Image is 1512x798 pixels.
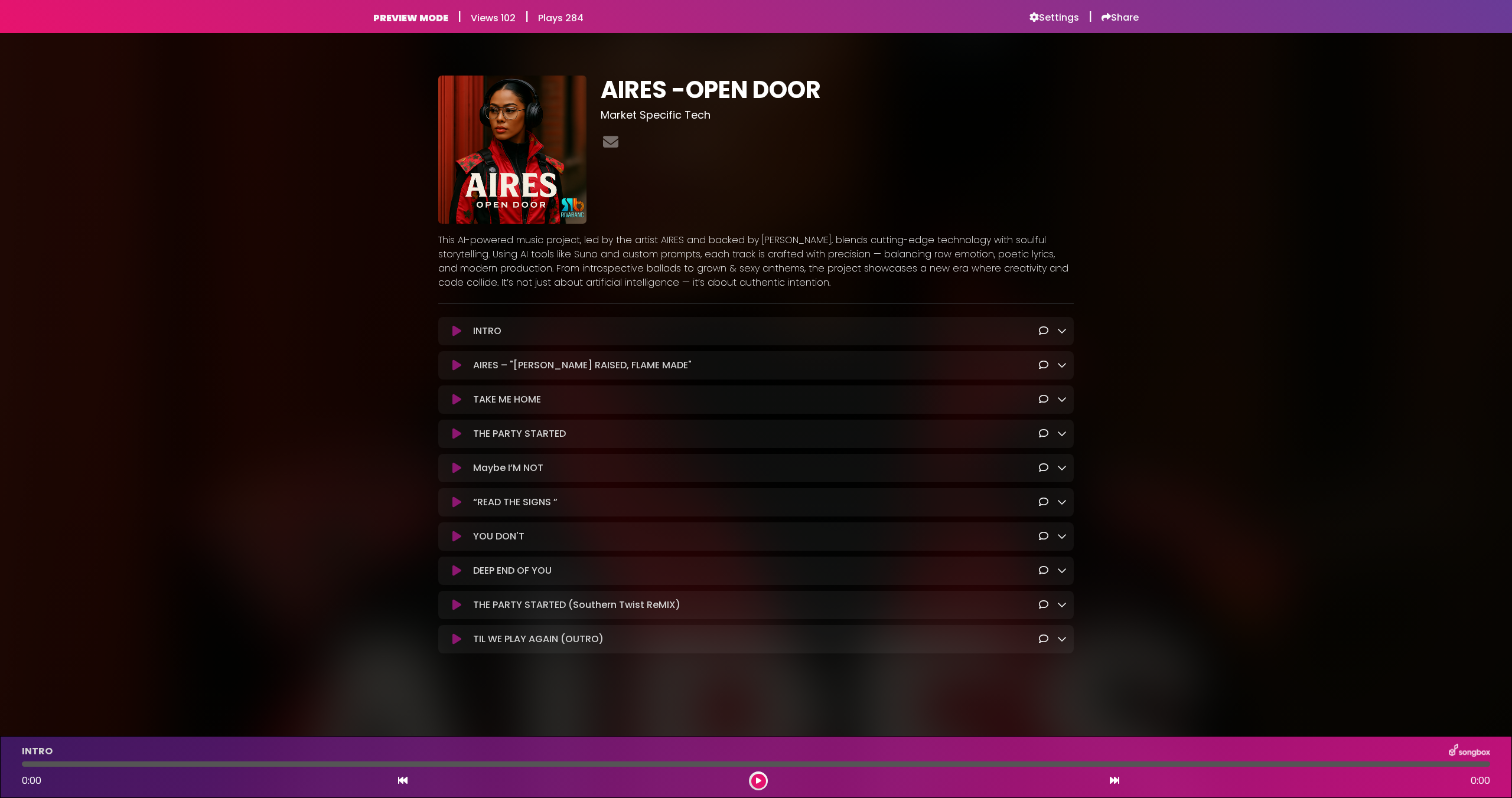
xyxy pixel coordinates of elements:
[1029,12,1079,24] a: Settings
[601,109,1074,122] h3: Market Specific Tech
[1089,9,1092,24] h5: |
[473,393,541,407] p: TAKE ME HOME
[473,427,566,441] p: THE PARTY STARTED
[473,564,552,578] p: DEEP END OF YOU
[438,76,586,224] img: GSDAR98sQLqw1xbuOiyA
[1102,12,1139,24] a: Share
[473,632,604,646] p: TIL WE PLAY AGAIN (OUTRO)
[473,358,692,372] p: AIRES – "[PERSON_NAME] RAISED, FLAME MADE"
[473,461,543,475] p: Maybe I’M NOT
[473,324,501,338] p: INTRO
[525,9,529,24] h5: |
[373,12,448,24] h6: PREVIEW MODE
[601,76,1074,104] h1: AIRES -OPEN DOOR
[473,495,558,509] p: “READ THE SIGNS ”
[438,233,1074,290] p: This AI-powered music project, led by the artist AIRES and backed by [PERSON_NAME], blends cuttin...
[471,12,516,24] h6: Views 102
[458,9,461,24] h5: |
[473,598,680,612] p: THE PARTY STARTED (Southern Twist ReMIX)
[473,529,524,544] p: YOU DON'T
[538,12,584,24] h6: Plays 284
